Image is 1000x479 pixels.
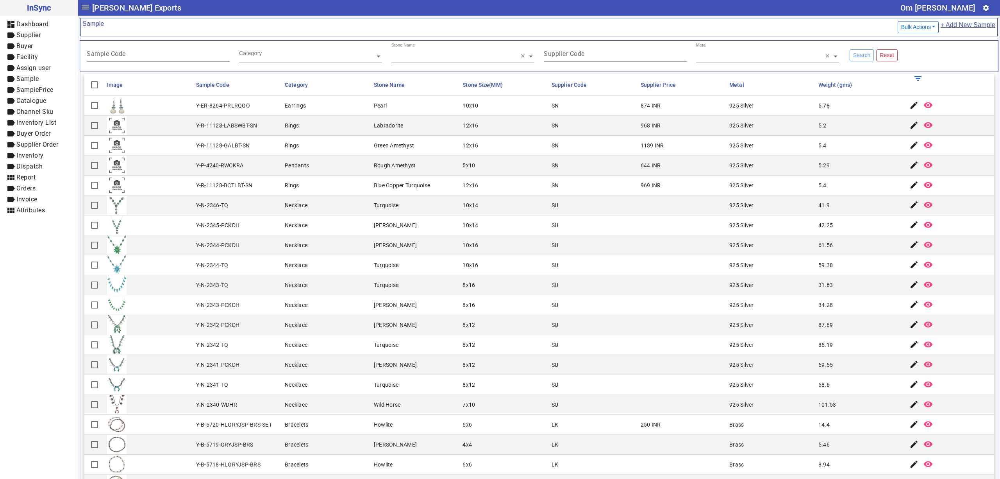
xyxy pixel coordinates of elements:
div: Necklace [285,301,307,309]
div: 1139 INR [641,142,664,149]
mat-icon: edit [909,240,919,249]
div: Pendants [285,161,309,169]
mat-icon: remove_red_eye [923,260,933,269]
span: Assign user [16,64,51,72]
div: 61.56 [818,241,833,249]
div: Y-R-11128-BCTLBT-SN [196,181,253,189]
div: Y-B-5720-HLGRYJSP-BRS-SET [196,421,272,429]
mat-icon: remove_red_eye [923,200,933,210]
div: Y-N-2346-TQ [196,201,229,209]
div: 925 Silver [729,361,754,369]
div: 250 INR [641,421,661,429]
div: 5.46 [818,441,830,449]
img: 65d3b069-250e-4656-bddb-ff1517d91940 [107,415,127,434]
mat-icon: edit [909,440,919,449]
div: 969 INR [641,181,661,189]
div: Labradorite [374,122,404,129]
div: 5.29 [818,161,830,169]
div: SN [552,122,559,129]
mat-icon: label [6,52,16,62]
div: 8x16 [462,301,475,309]
div: Bracelets [285,461,308,468]
mat-icon: remove_red_eye [923,100,933,110]
mat-icon: edit [909,200,919,210]
div: 10x10 [462,102,478,109]
div: Earrings [285,102,306,109]
img: fc650671-0767-4822-9a64-faea5dca9abc [107,96,127,115]
span: Dispatch [16,163,43,170]
mat-icon: label [6,162,16,171]
div: Y-N-2345-PCKDH [196,221,240,229]
img: 36df5c23-c239-4fd5-973b-639d091fe286 [107,196,127,215]
div: Necklace [285,281,307,289]
div: Brass [729,441,744,449]
div: 6x6 [462,461,472,468]
mat-icon: edit [909,280,919,289]
div: 644 INR [641,161,661,169]
mat-icon: label [6,151,16,160]
div: SN [552,181,559,189]
span: Channel Sku [16,108,54,115]
img: c4adb8e5-6a7c-4f45-91f3-bd82e4bdf606 [107,235,127,255]
span: Image [107,82,123,88]
div: [PERSON_NAME] [374,221,417,229]
div: 5.4 [818,181,827,189]
mat-icon: edit [909,220,919,230]
div: Necklace [285,361,307,369]
mat-label: Supplier Code [544,50,585,57]
div: 69.55 [818,361,833,369]
span: SamplePrice [16,86,54,93]
mat-icon: edit [909,120,919,130]
mat-icon: edit [909,260,919,269]
mat-icon: edit [909,360,919,369]
div: SU [552,261,559,269]
div: 5.4 [818,142,827,149]
div: Necklace [285,261,307,269]
div: Y-R-11128-LABSWBT-SN [196,122,257,129]
div: SU [552,221,559,229]
div: Rings [285,181,299,189]
mat-icon: label [6,129,16,138]
mat-icon: remove_red_eye [923,140,933,150]
div: Stone Name [391,42,415,48]
span: Dashboard [16,20,49,28]
div: SU [552,401,559,409]
div: 925 Silver [729,281,754,289]
div: Brass [729,461,744,468]
div: Y-N-2343-PCKDH [196,301,240,309]
img: comingsoon.png [107,176,127,195]
div: 5.2 [818,122,827,129]
div: Y-N-2342-PCKDH [196,321,240,329]
div: Y-N-2344-PCKDH [196,241,240,249]
div: 6x6 [462,421,472,429]
div: SU [552,381,559,389]
mat-icon: edit [909,300,919,309]
img: comingsoon.png [107,136,127,155]
div: 12x16 [462,122,478,129]
div: [PERSON_NAME] [374,361,417,369]
div: Pearl [374,102,387,109]
div: 12x16 [462,181,478,189]
img: 210de55a-6af4-49fe-861d-18caef6475db [107,435,127,454]
span: Facility [16,53,38,61]
div: SN [552,161,559,169]
mat-icon: label [6,41,16,51]
mat-icon: remove_red_eye [923,300,933,309]
span: Category [285,82,308,88]
span: Attributes [16,206,45,214]
div: Turquoise [374,281,398,289]
span: Metal [729,82,744,88]
div: 87.69 [818,321,833,329]
mat-icon: view_module [6,206,16,215]
div: Metal [696,42,707,48]
div: SN [552,142,559,149]
div: SU [552,281,559,289]
div: Y-N-2342-TQ [196,341,229,349]
span: Sample [16,75,39,83]
div: [PERSON_NAME] [374,301,417,309]
div: Om [PERSON_NAME] [900,2,975,14]
div: Y-N-2341-TQ [196,381,229,389]
mat-icon: label [6,63,16,73]
div: Rough Amethyst [374,161,416,169]
div: Y-N-2344-TQ [196,261,229,269]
